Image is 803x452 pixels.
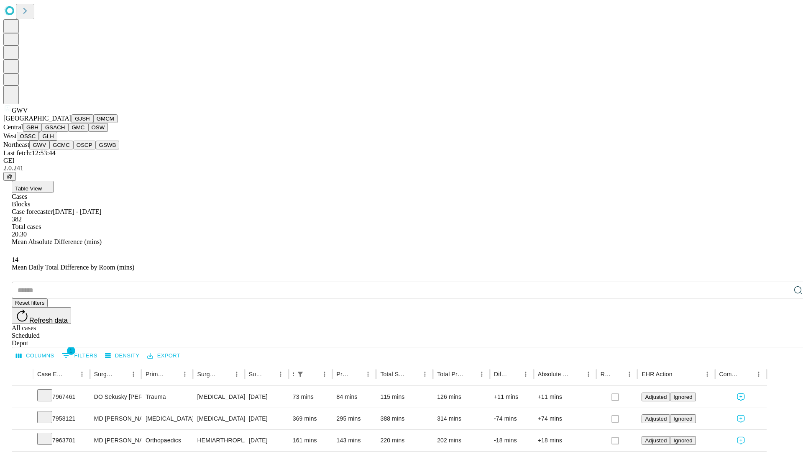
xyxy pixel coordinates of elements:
[3,141,29,148] span: Northeast
[103,349,142,362] button: Density
[464,368,476,380] button: Sort
[146,430,189,451] div: Orthopaedics
[23,123,42,132] button: GBH
[294,368,306,380] button: Show filters
[53,208,101,215] span: [DATE] - [DATE]
[12,264,134,271] span: Mean Daily Total Difference by Room (mins)
[16,412,29,426] button: Expand
[719,371,740,378] div: Comments
[68,123,88,132] button: GMC
[12,307,71,324] button: Refresh data
[293,386,328,408] div: 73 mins
[319,368,330,380] button: Menu
[29,141,49,149] button: GWV
[179,368,191,380] button: Menu
[642,414,670,423] button: Adjusted
[538,371,570,378] div: Absolute Difference
[476,368,488,380] button: Menu
[249,386,284,408] div: [DATE]
[12,216,22,223] span: 382
[16,390,29,405] button: Expand
[128,368,139,380] button: Menu
[753,368,765,380] button: Menu
[249,430,284,451] div: [DATE]
[380,430,429,451] div: 220 mins
[380,386,429,408] div: 115 mins
[73,141,96,149] button: OSCP
[645,394,667,400] span: Adjusted
[249,371,262,378] div: Surgery Date
[88,123,108,132] button: OSW
[670,393,696,401] button: Ignored
[494,371,507,378] div: Difference
[337,386,372,408] div: 84 mins
[701,368,713,380] button: Menu
[94,408,137,429] div: MD [PERSON_NAME] [PERSON_NAME]
[197,408,240,429] div: [MEDICAL_DATA] BONE FLAP EXCISION [MEDICAL_DATA] SUPRATENTORIAL
[14,349,56,362] button: Select columns
[60,349,100,362] button: Show filters
[673,437,692,444] span: Ignored
[601,371,611,378] div: Resolved in EHR
[39,132,57,141] button: GLH
[673,394,692,400] span: Ignored
[642,371,672,378] div: EHR Action
[362,368,374,380] button: Menu
[407,368,419,380] button: Sort
[642,393,670,401] button: Adjusted
[494,408,529,429] div: -74 mins
[37,430,86,451] div: 7963701
[12,208,53,215] span: Case forecaster
[49,141,73,149] button: GCMC
[538,408,592,429] div: +74 mins
[72,114,93,123] button: GJSH
[7,173,13,180] span: @
[275,368,286,380] button: Menu
[12,181,54,193] button: Table View
[380,371,407,378] div: Total Scheduled Duration
[64,368,76,380] button: Sort
[642,436,670,445] button: Adjusted
[263,368,275,380] button: Sort
[197,430,240,451] div: HEMIARTHROPLASTY HIP
[612,368,624,380] button: Sort
[293,430,328,451] div: 161 mins
[94,430,137,451] div: MD [PERSON_NAME] [PERSON_NAME]
[12,107,28,114] span: GWV
[673,416,692,422] span: Ignored
[437,371,463,378] div: Total Predicted Duration
[571,368,583,380] button: Sort
[337,430,372,451] div: 143 mins
[3,115,72,122] span: [GEOGRAPHIC_DATA]
[37,386,86,408] div: 7967461
[93,114,118,123] button: GMCM
[15,185,42,192] span: Table View
[197,371,218,378] div: Surgery Name
[12,223,41,230] span: Total cases
[337,408,372,429] div: 295 mins
[197,386,240,408] div: [MEDICAL_DATA]
[670,436,696,445] button: Ignored
[12,298,48,307] button: Reset filters
[29,317,68,324] span: Refresh data
[249,408,284,429] div: [DATE]
[17,132,39,141] button: OSSC
[437,430,486,451] div: 202 mins
[741,368,753,380] button: Sort
[673,368,685,380] button: Sort
[231,368,243,380] button: Menu
[508,368,520,380] button: Sort
[3,123,23,131] span: Central
[350,368,362,380] button: Sort
[419,368,431,380] button: Menu
[437,408,486,429] div: 314 mins
[15,300,44,306] span: Reset filters
[3,157,800,164] div: GEI
[76,368,88,380] button: Menu
[146,371,166,378] div: Primary Service
[167,368,179,380] button: Sort
[96,141,120,149] button: GSWB
[3,164,800,172] div: 2.0.241
[94,386,137,408] div: DO Sekusky [PERSON_NAME]
[67,347,75,355] span: 1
